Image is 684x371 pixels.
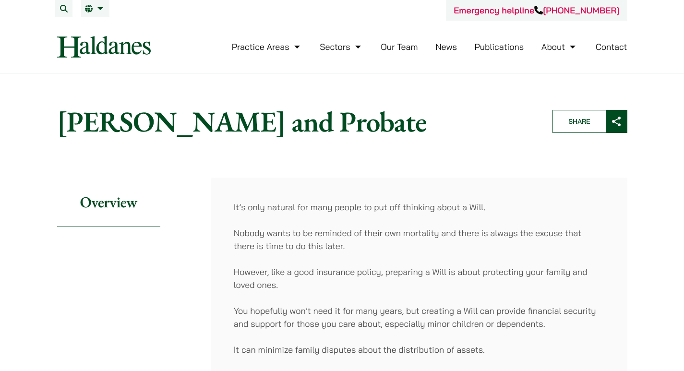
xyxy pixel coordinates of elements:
[57,36,151,58] img: Logo of Haldanes
[234,304,604,330] p: You hopefully won’t need it for many years, but creating a Will can provide financial security an...
[85,5,106,12] a: EN
[234,265,604,291] p: However, like a good insurance policy, preparing a Will is about protecting your family and loved...
[232,41,302,52] a: Practice Areas
[57,104,536,139] h1: [PERSON_NAME] and Probate
[596,41,627,52] a: Contact
[234,201,604,214] p: It’s only natural for many people to put off thinking about a Will.
[57,178,160,227] h2: Overview
[475,41,524,52] a: Publications
[553,110,606,132] span: Share
[381,41,418,52] a: Our Team
[435,41,457,52] a: News
[234,227,604,252] p: Nobody wants to be reminded of their own mortality and there is always the excuse that there is t...
[454,5,619,16] a: Emergency helpline[PHONE_NUMBER]
[552,110,627,133] button: Share
[541,41,578,52] a: About
[320,41,363,52] a: Sectors
[234,343,604,356] p: It can minimize family disputes about the distribution of assets.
